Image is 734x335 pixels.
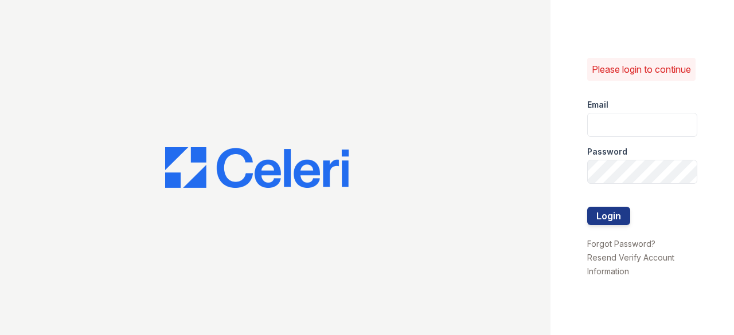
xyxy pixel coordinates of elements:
label: Password [587,146,627,157]
p: Please login to continue [592,62,691,76]
a: Forgot Password? [587,239,655,249]
a: Resend Verify Account Information [587,253,674,276]
img: CE_Logo_Blue-a8612792a0a2168367f1c8372b55b34899dd931a85d93a1a3d3e32e68fde9ad4.png [165,147,349,188]
label: Email [587,99,608,111]
button: Login [587,207,630,225]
